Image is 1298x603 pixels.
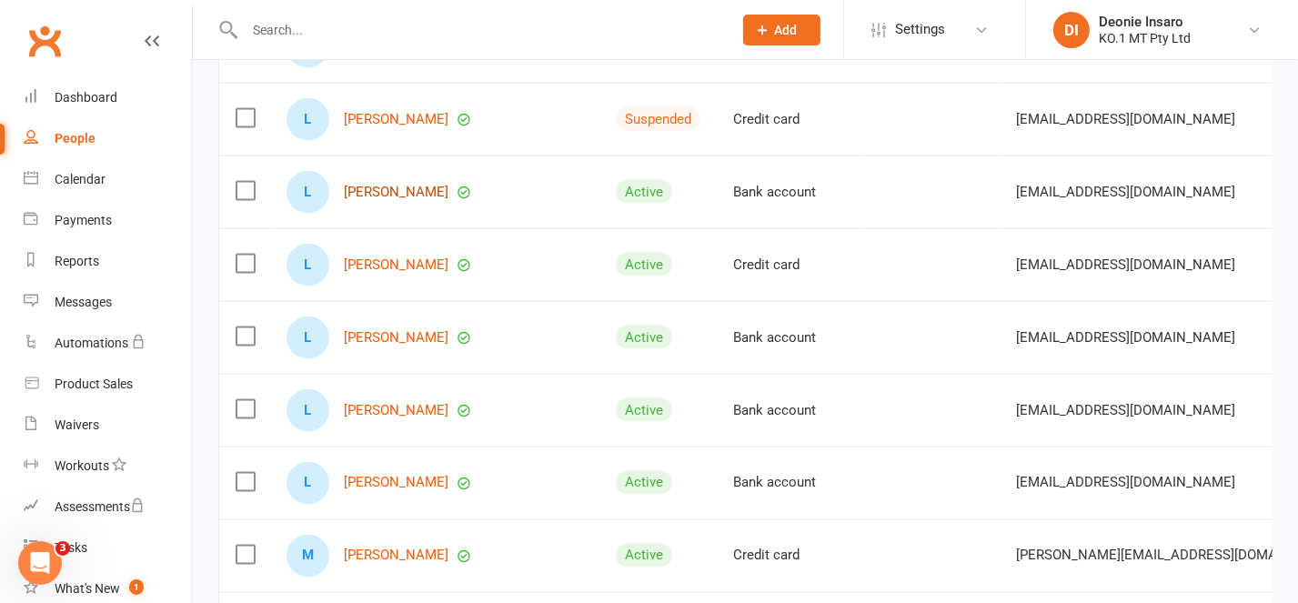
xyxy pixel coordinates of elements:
[344,257,448,273] a: [PERSON_NAME]
[1016,393,1235,427] span: [EMAIL_ADDRESS][DOMAIN_NAME]
[287,171,329,214] div: Leo
[24,241,192,282] a: Reports
[1016,175,1235,209] span: [EMAIL_ADDRESS][DOMAIN_NAME]
[55,541,70,556] span: 3
[344,548,448,564] a: [PERSON_NAME]
[55,254,99,268] div: Reports
[616,107,700,131] div: Suspended
[55,213,112,227] div: Payments
[287,317,329,359] div: Leon
[733,403,849,418] div: Bank account
[287,535,329,578] div: Matthew
[1016,466,1235,500] span: [EMAIL_ADDRESS][DOMAIN_NAME]
[55,540,87,555] div: Tasks
[24,200,192,241] a: Payments
[55,336,128,350] div: Automations
[24,323,192,364] a: Automations
[616,544,672,568] div: Active
[287,244,329,286] div: Leon
[344,185,448,200] a: [PERSON_NAME]
[24,159,192,200] a: Calendar
[733,185,849,200] div: Bank account
[24,446,192,487] a: Workouts
[775,23,798,37] span: Add
[1053,12,1090,48] div: DI
[24,528,192,568] a: Tasks
[733,112,849,127] div: Credit card
[55,377,133,391] div: Product Sales
[344,476,448,491] a: [PERSON_NAME]
[55,131,96,146] div: People
[55,172,106,186] div: Calendar
[24,77,192,118] a: Dashboard
[743,15,820,45] button: Add
[1099,30,1191,46] div: KO.1 MT Pty Ltd
[24,118,192,159] a: People
[287,98,329,141] div: Laurent
[616,180,672,204] div: Active
[733,257,849,273] div: Credit card
[55,295,112,309] div: Messages
[287,389,329,432] div: Liam
[287,462,329,505] div: Luka
[344,403,448,418] a: [PERSON_NAME]
[55,417,99,432] div: Waivers
[616,253,672,276] div: Active
[733,330,849,346] div: Bank account
[1016,320,1235,355] span: [EMAIL_ADDRESS][DOMAIN_NAME]
[616,398,672,422] div: Active
[24,487,192,528] a: Assessments
[55,499,145,514] div: Assessments
[55,581,120,596] div: What's New
[55,458,109,473] div: Workouts
[616,471,672,495] div: Active
[344,112,448,127] a: [PERSON_NAME]
[22,18,67,64] a: Clubworx
[1016,102,1235,136] span: [EMAIL_ADDRESS][DOMAIN_NAME]
[55,90,117,105] div: Dashboard
[24,364,192,405] a: Product Sales
[129,579,144,595] span: 1
[616,326,672,349] div: Active
[1016,247,1235,282] span: [EMAIL_ADDRESS][DOMAIN_NAME]
[895,9,945,50] span: Settings
[733,476,849,491] div: Bank account
[344,330,448,346] a: [PERSON_NAME]
[239,17,719,43] input: Search...
[24,282,192,323] a: Messages
[1099,14,1191,30] div: Deonie Insaro
[733,548,849,564] div: Credit card
[18,541,62,585] iframe: Intercom live chat
[24,405,192,446] a: Waivers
